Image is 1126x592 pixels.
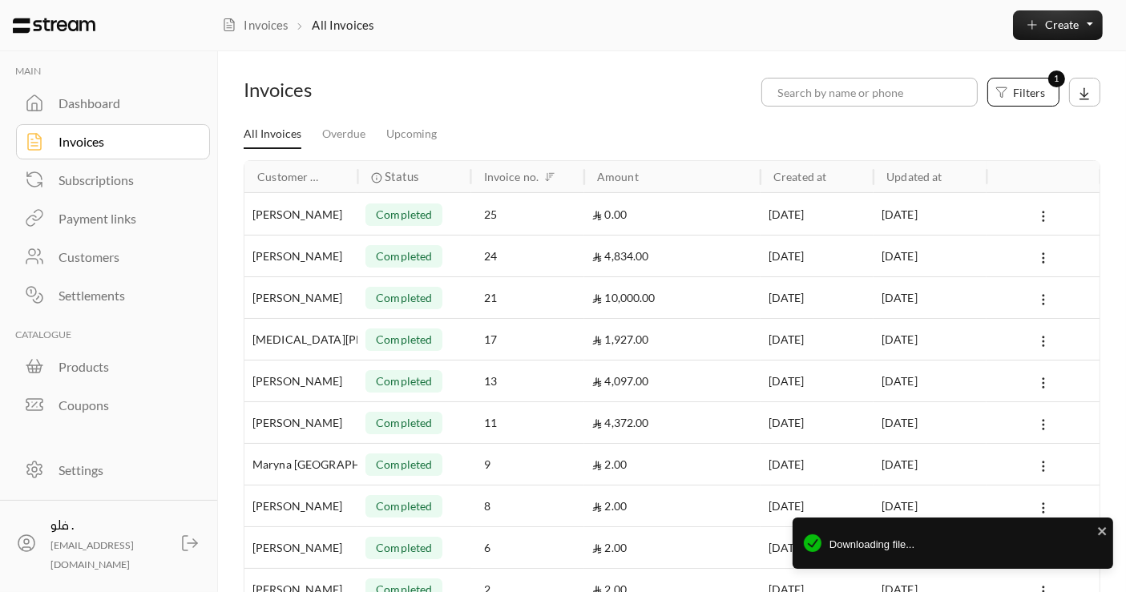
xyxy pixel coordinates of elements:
[59,209,188,228] div: Payment links
[376,458,432,470] span: completed
[376,250,432,262] span: completed
[769,236,866,276] div: [DATE]
[222,16,289,34] a: Invoices
[1045,18,1079,31] span: Create
[50,539,134,570] span: [EMAIL_ADDRESS][DOMAIN_NAME]
[882,485,979,526] div: [DATE]
[252,319,349,360] div: [MEDICAL_DATA][PERSON_NAME]
[252,527,349,568] div: [PERSON_NAME]
[252,194,349,235] div: [PERSON_NAME]
[252,402,349,443] div: [PERSON_NAME]
[376,417,432,429] span: completed
[769,527,866,568] div: [DATE]
[769,360,866,401] div: [DATE]
[13,18,95,34] img: Logo
[484,194,571,235] div: 25
[882,194,979,235] div: [DATE]
[540,167,559,187] button: Sort
[16,240,211,275] a: Customers
[882,319,979,360] div: [DATE]
[592,236,753,276] div: 4,834.00
[59,461,188,480] div: Settings
[882,236,979,276] div: [DATE]
[484,277,571,318] div: 21
[376,292,432,304] span: completed
[312,16,373,34] p: All Invoices
[16,86,211,121] a: Dashboard
[376,375,432,387] span: completed
[592,402,753,443] div: 4,372.00
[59,286,188,305] div: Settlements
[597,170,639,183] div: Amount
[761,78,978,107] input: Search by name or phone
[769,194,866,235] div: [DATE]
[252,444,349,485] div: Maryna [GEOGRAPHIC_DATA]
[769,444,866,485] div: [DATE]
[16,201,211,236] a: Payment links
[882,360,979,401] div: [DATE]
[592,319,753,360] div: 1,927.00
[484,485,571,526] div: 8
[484,444,571,485] div: 9
[252,236,349,276] div: [PERSON_NAME]
[1048,70,1065,87] span: 1
[386,121,437,149] a: Upcoming
[769,485,866,526] div: [DATE]
[592,277,753,318] div: 10,000.00
[16,349,211,385] a: Products
[252,360,349,401] div: [PERSON_NAME]
[376,542,432,554] span: completed
[886,170,942,183] div: Updated at
[484,170,539,183] div: Invoice no.
[592,527,753,568] div: 2.00
[257,170,324,183] div: Customer name
[769,277,866,318] div: [DATE]
[59,94,188,113] div: Dashboard
[484,402,571,443] div: 11
[16,453,211,488] a: Settings
[59,357,188,377] div: Products
[16,163,211,198] a: Subscriptions
[592,444,753,485] div: 2.00
[1097,522,1108,538] button: close
[376,333,432,345] span: completed
[592,360,753,401] div: 4,097.00
[773,170,826,183] div: Created at
[322,121,365,149] a: Overdue
[484,319,571,360] div: 17
[244,121,301,150] a: All Invoices
[829,537,1102,553] span: Downloading file...
[16,328,211,343] p: CATALOGUE
[987,78,1059,107] button: Filters1
[769,319,866,360] div: [DATE]
[592,194,753,235] div: 0.00
[252,277,349,318] div: [PERSON_NAME]
[484,527,571,568] div: 6
[376,500,432,512] span: completed
[59,171,188,190] div: Subscriptions
[59,248,188,267] div: Customers
[1013,10,1103,40] button: Create
[484,236,571,276] div: 24
[59,396,188,415] div: Coupons
[592,485,753,526] div: 2.00
[16,64,211,79] p: MAIN
[244,77,446,103] h3: Invoices
[385,168,419,185] span: Status
[16,278,211,313] a: Settlements
[16,388,211,423] a: Coupons
[376,208,432,220] span: completed
[50,517,74,532] span: فلو .
[214,16,381,34] nav: breadcrumb
[882,444,979,485] div: [DATE]
[1013,84,1045,101] span: Filters
[252,485,349,526] div: [PERSON_NAME]
[8,513,211,575] a: فلو . [EMAIL_ADDRESS][DOMAIN_NAME]
[59,132,188,151] div: Invoices
[484,360,571,401] div: 13
[882,277,979,318] div: [DATE]
[16,124,211,159] a: Invoices
[769,402,866,443] div: [DATE]
[882,402,979,443] div: [DATE]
